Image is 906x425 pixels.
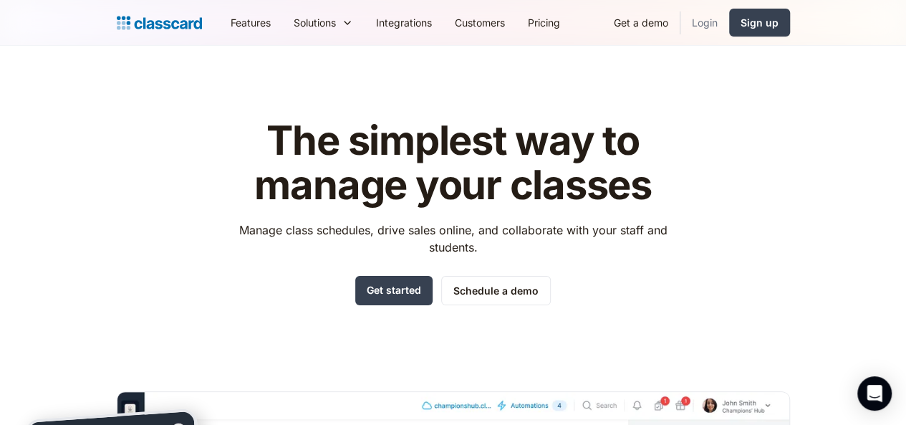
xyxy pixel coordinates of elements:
[355,276,433,305] a: Get started
[226,119,680,207] h1: The simplest way to manage your classes
[294,15,336,30] div: Solutions
[857,376,892,411] div: Open Intercom Messenger
[680,6,729,39] a: Login
[219,6,282,39] a: Features
[226,221,680,256] p: Manage class schedules, drive sales online, and collaborate with your staff and students.
[441,276,551,305] a: Schedule a demo
[741,15,779,30] div: Sign up
[516,6,572,39] a: Pricing
[602,6,680,39] a: Get a demo
[729,9,790,37] a: Sign up
[117,13,202,33] a: home
[365,6,443,39] a: Integrations
[443,6,516,39] a: Customers
[282,6,365,39] div: Solutions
